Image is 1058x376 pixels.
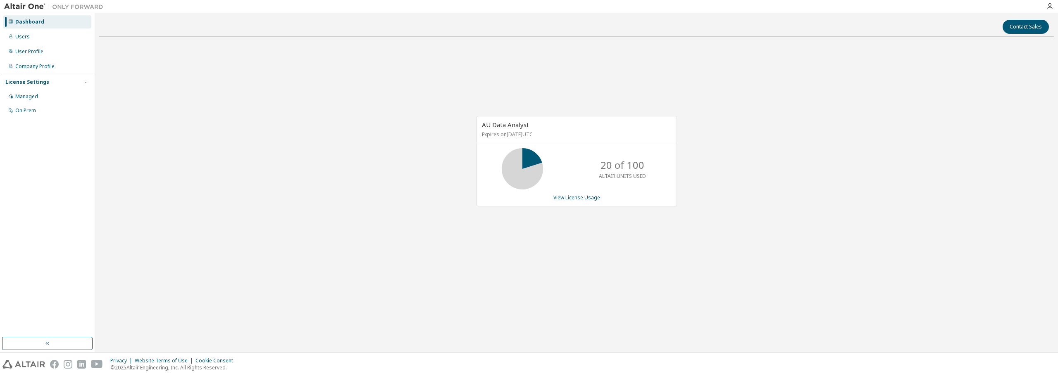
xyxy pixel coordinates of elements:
[15,33,30,40] div: Users
[600,158,644,172] p: 20 of 100
[91,360,103,369] img: youtube.svg
[15,19,44,25] div: Dashboard
[2,360,45,369] img: altair_logo.svg
[4,2,107,11] img: Altair One
[482,131,670,138] p: Expires on [DATE] UTC
[1003,20,1049,34] button: Contact Sales
[482,121,529,129] span: AU Data Analyst
[110,357,135,364] div: Privacy
[135,357,195,364] div: Website Terms of Use
[15,48,43,55] div: User Profile
[553,194,600,201] a: View License Usage
[110,364,238,371] p: © 2025 Altair Engineering, Inc. All Rights Reserved.
[599,173,646,180] p: ALTAIR UNITS USED
[50,360,59,369] img: facebook.svg
[15,93,38,100] div: Managed
[195,357,238,364] div: Cookie Consent
[77,360,86,369] img: linkedin.svg
[15,63,55,70] div: Company Profile
[15,107,36,114] div: On Prem
[64,360,72,369] img: instagram.svg
[5,79,49,85] div: License Settings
